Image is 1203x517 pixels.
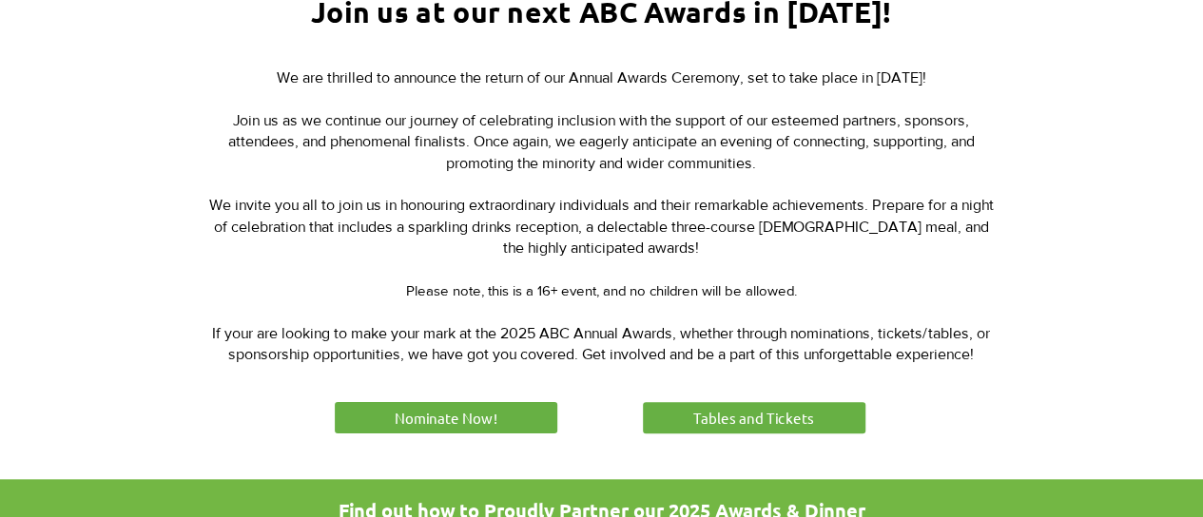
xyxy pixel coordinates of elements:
[332,399,560,436] a: Nominate Now!
[406,282,797,298] span: Please note, this is a 16+ event, and no children will be allowed.
[640,399,868,436] a: Tables and Tickets
[228,112,975,171] span: Join us as we continue our journey of celebrating inclusion with the support of our esteemed part...
[209,197,994,256] span: We invite you all to join us in honouring extraordinary individuals and their remarkable achievem...
[212,325,990,362] span: If your are looking to make your mark at the 2025 ABC Annual Awards, whether through nominations,...
[395,408,497,428] span: Nominate Now!
[693,408,814,428] span: Tables and Tickets
[277,69,926,86] span: We are thrilled to announce the return of our Annual Awards Ceremony, set to take place in [DATE]!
